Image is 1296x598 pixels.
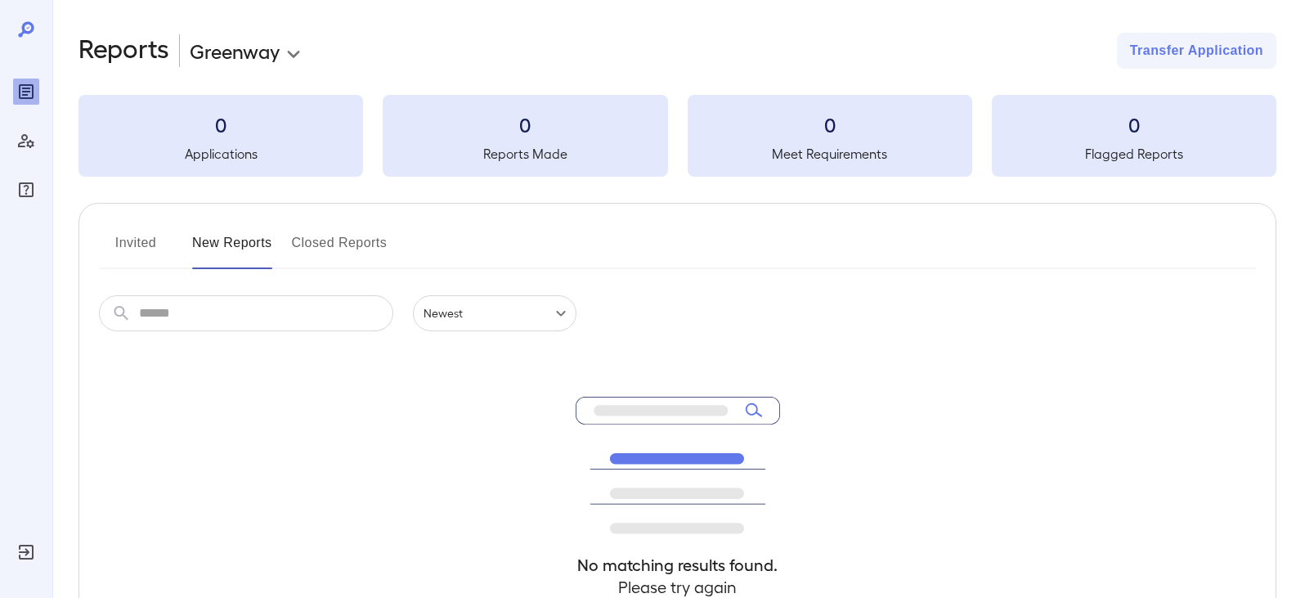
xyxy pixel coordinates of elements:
h3: 0 [383,111,667,137]
button: Transfer Application [1117,33,1276,69]
div: Reports [13,79,39,105]
button: New Reports [192,230,272,269]
h4: Please try again [576,576,780,598]
summary: 0Applications0Reports Made0Meet Requirements0Flagged Reports [78,95,1276,177]
p: Greenway [190,38,280,64]
h5: Reports Made [383,144,667,164]
div: FAQ [13,177,39,203]
h3: 0 [992,111,1276,137]
button: Invited [99,230,173,269]
h5: Meet Requirements [688,144,972,164]
div: Newest [413,295,576,331]
div: Manage Users [13,128,39,154]
h3: 0 [78,111,363,137]
h4: No matching results found. [576,554,780,576]
h2: Reports [78,33,169,69]
h5: Flagged Reports [992,144,1276,164]
h3: 0 [688,111,972,137]
h5: Applications [78,144,363,164]
button: Closed Reports [292,230,388,269]
div: Log Out [13,539,39,565]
